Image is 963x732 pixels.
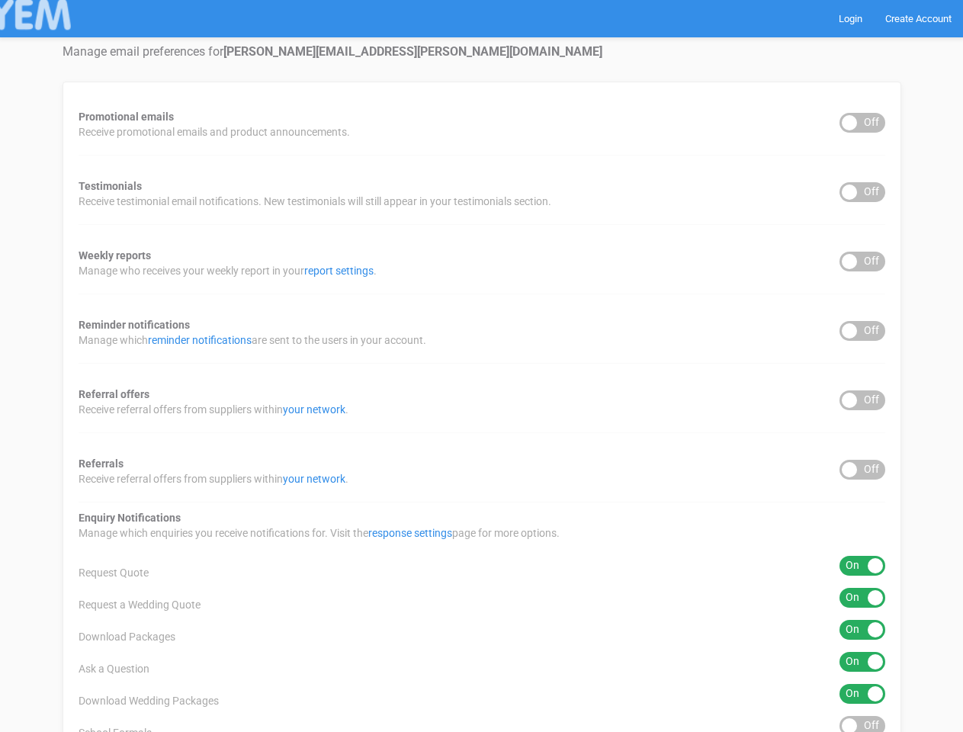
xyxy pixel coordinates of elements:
[79,457,124,470] strong: Referrals
[63,45,901,59] h4: Manage email preferences for
[79,512,181,524] strong: Enquiry Notifications
[304,265,374,277] a: report settings
[79,263,377,278] span: Manage who receives your weekly report in your .
[79,180,142,192] strong: Testimonials
[79,565,149,580] span: Request Quote
[79,629,175,644] span: Download Packages
[223,44,602,59] strong: [PERSON_NAME][EMAIL_ADDRESS][PERSON_NAME][DOMAIN_NAME]
[79,388,149,400] strong: Referral offers
[79,597,201,612] span: Request a Wedding Quote
[79,319,190,331] strong: Reminder notifications
[79,249,151,262] strong: Weekly reports
[368,527,452,539] a: response settings
[79,194,551,209] span: Receive testimonial email notifications. New testimonials will still appear in your testimonials ...
[79,471,348,486] span: Receive referral offers from suppliers within .
[283,403,345,416] a: your network
[79,332,426,348] span: Manage which are sent to the users in your account.
[148,334,252,346] a: reminder notifications
[79,693,219,708] span: Download Wedding Packages
[79,525,560,541] span: Manage which enquiries you receive notifications for. Visit the page for more options.
[79,661,149,676] span: Ask a Question
[283,473,345,485] a: your network
[79,402,348,417] span: Receive referral offers from suppliers within .
[79,111,174,123] strong: Promotional emails
[79,124,350,140] span: Receive promotional emails and product announcements.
